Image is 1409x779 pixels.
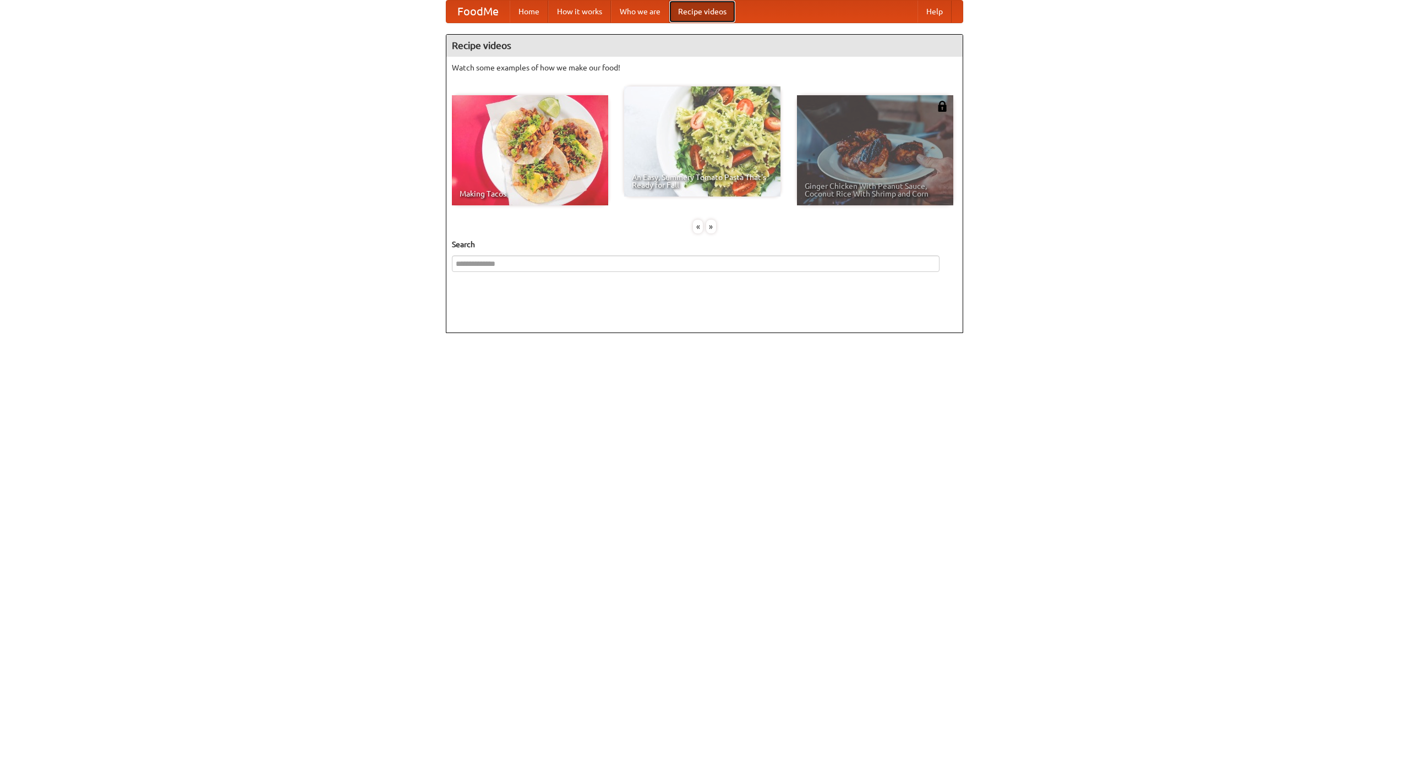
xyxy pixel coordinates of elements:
a: Making Tacos [452,95,608,205]
p: Watch some examples of how we make our food! [452,62,957,73]
a: An Easy, Summery Tomato Pasta That's Ready for Fall [624,86,780,197]
div: « [693,220,703,233]
a: How it works [548,1,611,23]
a: Home [510,1,548,23]
a: Who we are [611,1,669,23]
h5: Search [452,239,957,250]
h4: Recipe videos [446,35,963,57]
a: FoodMe [446,1,510,23]
img: 483408.png [937,101,948,112]
div: » [706,220,716,233]
span: An Easy, Summery Tomato Pasta That's Ready for Fall [632,173,773,189]
span: Making Tacos [460,190,600,198]
a: Help [918,1,952,23]
a: Recipe videos [669,1,735,23]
